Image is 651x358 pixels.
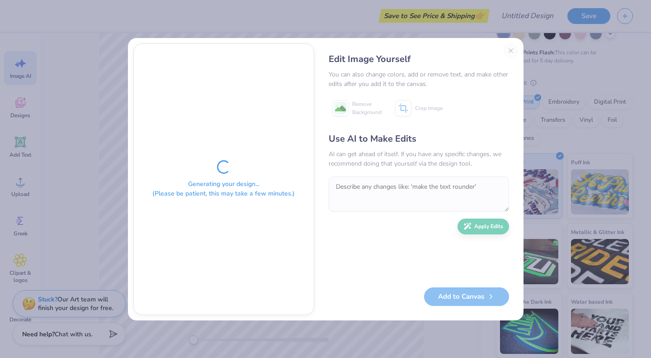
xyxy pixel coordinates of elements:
[152,179,295,198] div: Generating your design... (Please be patient, this may take a few minutes.)
[329,149,509,168] div: AI can get ahead of itself. If you have any specific changes, we recommend doing that yourself vi...
[352,100,382,116] span: Remove Background
[329,97,385,119] button: Remove Background
[415,104,443,112] span: Crop Image
[329,53,509,66] div: Edit Image Yourself
[392,97,448,119] button: Crop Image
[329,132,509,146] div: Use AI to Make Edits
[329,70,509,89] div: You can also change colors, add or remove text, and make other edits after you add it to the canvas.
